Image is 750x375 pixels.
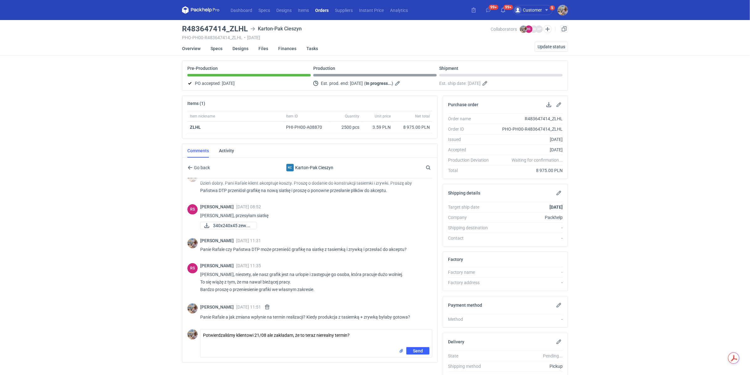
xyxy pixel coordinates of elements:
p: Pre-Production [187,66,218,71]
button: Edit collaborators [544,25,552,33]
h2: Factory [448,257,463,262]
span: [DATE] [468,80,481,87]
div: Order ID [448,126,494,132]
div: PHO-PH00-R483647414_ZLHL [494,126,563,132]
em: Waiting for confirmation... [512,157,563,163]
span: [PERSON_NAME] [200,305,236,310]
span: Item ID [286,114,298,119]
div: Shipping destination [448,225,494,231]
div: State [448,353,494,359]
div: 340x240x45 zew.pdf [200,222,257,229]
div: - [494,235,563,241]
h2: Delivery [448,339,464,344]
button: Edit delivery details [555,338,563,346]
div: Factory address [448,279,494,286]
p: [PERSON_NAME], niestety, ale nasz grafik jest na urlopie i zastępuje go osoba, która pracuje dużo... [200,271,427,293]
figcaption: MP [535,25,543,33]
div: Rafał Stani [187,204,198,215]
div: - [494,316,563,322]
a: Analytics [387,6,411,14]
div: Karton-Pak Cieszyn [286,164,294,171]
div: 5 [551,6,554,10]
strong: [DATE] [549,205,563,210]
a: ZLHL [190,125,201,130]
span: Collaborators [491,27,517,32]
div: Packhelp [494,214,563,221]
h2: Purchase order [448,102,478,107]
a: Suppliers [332,6,356,14]
span: [PERSON_NAME] [200,238,236,243]
em: ) [392,81,393,86]
button: Edit shipping details [555,189,563,197]
button: Edit estimated production end date [394,80,402,87]
img: Michał Palasek [187,329,198,340]
div: Est. ship date: [439,80,563,87]
img: Michał Palasek [558,5,568,15]
button: Go back [187,164,210,171]
a: Comments [187,144,209,158]
div: Shipping method [448,363,494,369]
button: Update status [535,42,568,52]
span: 340x240x45 zew.pdf [213,222,251,229]
a: Designs [273,6,295,14]
div: Accepted [448,147,494,153]
div: - [494,225,563,231]
svg: Packhelp Pro [182,6,220,14]
div: 2500 pcs [331,122,362,133]
div: Order name [448,116,494,122]
em: Pending... [543,353,563,358]
strong: In progress... [366,81,392,86]
button: Edit purchase order [555,101,563,108]
span: • [244,35,246,40]
h2: Payment method [448,303,482,308]
div: Karton-Pak Cieszyn [250,25,302,33]
div: Method [448,316,494,322]
div: PO accepted: [187,80,311,87]
div: Issued [448,136,494,143]
div: Rafał Stani [187,263,198,273]
a: Activity [219,144,234,158]
a: Files [258,42,268,55]
div: PHO-PH00-R483647414_ZLHL [DATE] [182,35,491,40]
div: 8 975.00 PLN [396,124,430,130]
span: [DATE] [222,80,235,87]
button: Download PO [545,101,553,108]
span: [DATE] 11:31 [236,238,261,243]
div: Customer [514,6,542,14]
p: Shipment [439,66,458,71]
p: Production [313,66,335,71]
span: Item nickname [190,114,215,119]
span: [DATE] 11:35 [236,263,261,268]
span: Send [413,349,423,353]
button: Customer5 [513,5,558,15]
span: Go back [193,165,210,170]
div: 3.59 PLN [364,124,391,130]
a: Specs [255,6,273,14]
span: [DATE] 08:52 [236,204,261,209]
button: 99+ [498,5,508,15]
a: Orders [312,6,332,14]
em: ( [364,81,366,86]
div: R483647414_ZLHL [494,116,563,122]
input: Search [424,164,445,171]
span: Unit price [375,114,391,119]
img: Michał Palasek [520,25,527,33]
a: Duplicate [560,25,568,33]
h3: R483647414_ZLHL [182,25,248,33]
img: Michał Palasek [187,303,198,314]
p: Dzień dobry. Pani Rafale klient akceptuje koszty. Proszę o dodanie do konstrukcji tasiemki i zryw... [200,179,427,194]
div: Est. prod. end: [313,80,437,87]
div: - [494,279,563,286]
h2: Shipping details [448,190,480,195]
img: Michał Palasek [187,238,198,248]
button: Edit estimated shipping date [482,80,489,87]
p: [PERSON_NAME], przesyłam siatkę [200,212,427,219]
div: [DATE] [494,147,563,153]
a: Dashboard [227,6,255,14]
span: [DATE] 11:51 [236,305,261,310]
